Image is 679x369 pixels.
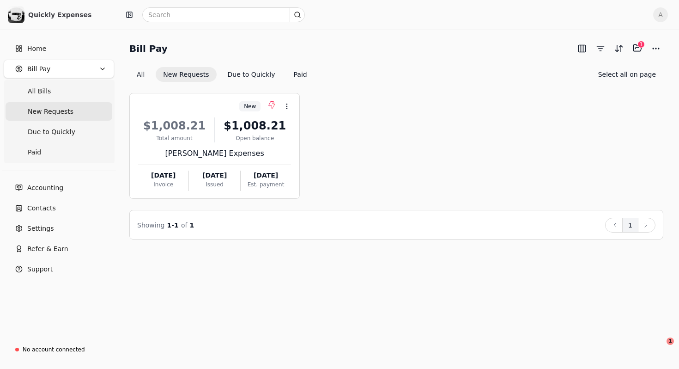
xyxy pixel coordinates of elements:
button: Bill Pay [4,60,114,78]
div: [PERSON_NAME] Expenses [138,148,291,159]
div: [DATE] [241,171,291,180]
a: Settings [4,219,114,238]
a: No account connected [4,341,114,358]
a: Home [4,39,114,58]
span: All Bills [28,86,51,96]
a: Paid [6,143,112,161]
span: Accounting [27,183,63,193]
button: Select all on page [591,67,663,82]
div: Est. payment [241,180,291,189]
iframe: Intercom live chat [648,338,670,360]
div: $1,008.21 [218,117,291,134]
span: 1 [667,338,674,345]
div: [DATE] [189,171,240,180]
h2: Bill Pay [129,41,168,56]
div: Total amount [138,134,211,142]
a: All Bills [6,82,112,100]
div: $1,008.21 [138,117,211,134]
span: Settings [27,224,54,234]
button: Sort [612,41,626,56]
button: Paid [286,67,315,82]
div: Invoice filter options [129,67,315,82]
span: Refer & Earn [27,244,68,254]
a: Contacts [4,199,114,217]
button: Refer & Earn [4,240,114,258]
span: Bill Pay [27,64,50,74]
button: Due to Quickly [220,67,283,82]
span: Contacts [27,203,56,213]
span: Due to Quickly [28,127,75,137]
a: Due to Quickly [6,123,112,141]
div: No account connected [23,345,85,354]
span: Showing [137,221,164,229]
a: Accounting [4,178,114,197]
div: Issued [189,180,240,189]
span: Home [27,44,46,54]
div: [DATE] [138,171,188,180]
div: Invoice [138,180,188,189]
button: Support [4,260,114,278]
img: a7430e03-5703-430b-9462-2a807a799ba4.jpeg [8,6,24,23]
span: Support [27,264,53,274]
button: New Requests [156,67,216,82]
input: Search [142,7,305,22]
div: Quickly Expenses [28,10,110,19]
span: Paid [28,148,41,157]
button: All [129,67,152,82]
button: Batch (1) [630,41,645,55]
span: 1 - 1 [167,221,179,229]
button: 1 [622,218,638,233]
div: Open balance [218,134,291,142]
button: More [649,41,663,56]
button: A [653,7,668,22]
span: of [181,221,188,229]
a: New Requests [6,102,112,121]
span: New [244,102,256,111]
div: 1 [637,41,645,48]
span: 1 [190,221,194,229]
span: New Requests [28,107,73,117]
